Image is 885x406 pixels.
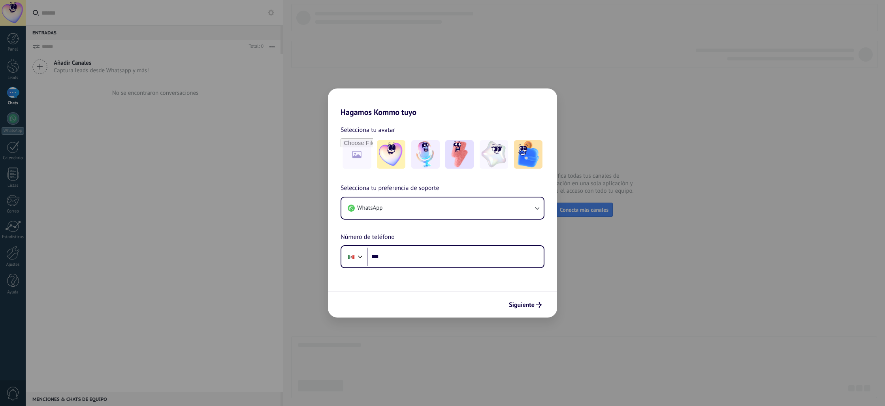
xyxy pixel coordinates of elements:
div: Mexico: + 52 [344,248,359,265]
span: Selecciona tu avatar [341,125,395,135]
span: Selecciona tu preferencia de soporte [341,183,439,194]
span: WhatsApp [357,204,382,212]
span: Número de teléfono [341,232,395,242]
h2: Hagamos Kommo tuyo [328,88,557,117]
button: Siguiente [505,298,545,312]
button: WhatsApp [341,197,544,219]
img: -1.jpeg [377,140,405,169]
img: -3.jpeg [445,140,474,169]
span: Siguiente [509,302,535,308]
img: -4.jpeg [480,140,508,169]
img: -2.jpeg [411,140,440,169]
img: -5.jpeg [514,140,542,169]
